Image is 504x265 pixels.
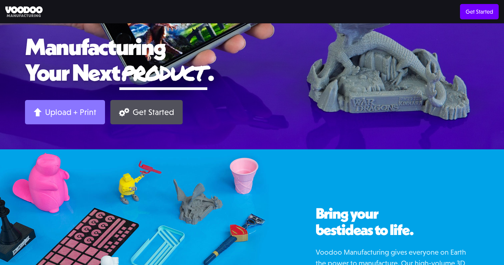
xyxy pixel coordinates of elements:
div: Get Started [133,107,174,117]
h2: Bring your best [316,205,469,238]
a: Get Started [460,4,499,19]
span: ideas to life. [341,220,413,239]
div: Upload + Print [45,107,96,117]
img: Gears [119,108,129,116]
h1: Manufacturing Your Next . [25,34,479,90]
span: product [119,58,207,87]
a: Upload + Print [25,100,105,124]
img: Voodoo Manufacturing logo [5,6,43,17]
img: Arrow up [34,108,42,116]
a: Get Started [110,100,183,124]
